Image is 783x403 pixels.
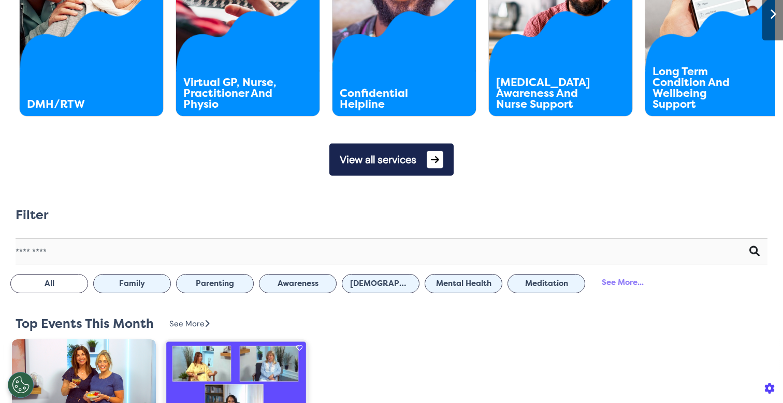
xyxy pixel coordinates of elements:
h2: Filter [16,208,49,223]
button: View all services [329,143,454,176]
button: Meditation [508,274,585,293]
button: Parenting [176,274,254,293]
div: Virtual GP, Nurse, Practitioner And Physio [183,77,284,110]
button: Open Preferences [8,372,34,398]
div: Confidential Helpline [340,88,440,110]
button: Awareness [259,274,337,293]
button: Family [93,274,171,293]
div: Long Term Condition And Wellbeing Support [653,66,753,110]
div: See More... [590,273,655,292]
button: All [10,274,88,293]
h2: Top Events This Month [16,316,154,332]
div: See More [169,318,209,330]
div: DMH/RTW [27,99,127,110]
button: [DEMOGRAPHIC_DATA] Health [342,274,419,293]
button: Mental Health [425,274,502,293]
div: [MEDICAL_DATA] Awareness And Nurse Support [496,77,597,110]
